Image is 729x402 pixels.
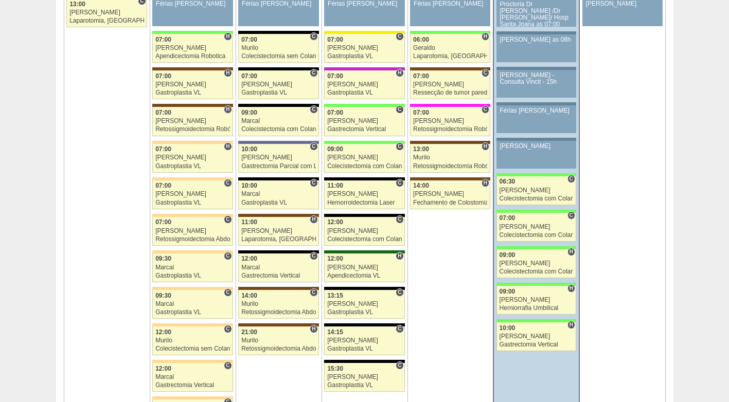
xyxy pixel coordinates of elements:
span: Consultório [567,175,575,183]
span: 12:00 [155,328,171,336]
div: Gastroplastia VL [155,199,230,206]
div: Key: Brasil [496,173,576,176]
div: Key: Blanc [238,31,318,34]
span: 15:30 [327,365,343,372]
div: [PERSON_NAME] [327,337,402,344]
span: Hospital [567,321,575,329]
span: 13:15 [327,292,343,299]
div: Key: Brasil [496,319,576,322]
div: Laparotomia, [GEOGRAPHIC_DATA], Drenagem, Bridas VL [241,236,316,243]
div: [PERSON_NAME] - Consulta Vincit - 15h [500,72,573,85]
span: Hospital [482,32,489,41]
a: C 14:15 [PERSON_NAME] Gastroplastia VL [324,326,404,355]
div: [PERSON_NAME] [586,1,659,7]
div: Key: Bartira [152,396,233,399]
div: Colecistectomia com Colangiografia VL [500,268,574,275]
span: Consultório [396,288,403,297]
span: Consultório [396,142,403,151]
a: [PERSON_NAME] as 08h [496,34,576,62]
span: Consultório [224,325,232,333]
span: 14:00 [241,292,257,299]
div: Marcal [241,191,316,197]
span: Hospital [310,325,317,333]
div: Gastroplastia VL [155,309,230,316]
div: Gastroplastia VL [155,163,230,170]
div: Key: Brasil [496,246,576,249]
span: 07:00 [155,72,171,80]
span: 07:00 [327,109,343,116]
div: Key: Santa Joana [410,141,490,144]
div: [PERSON_NAME] [500,143,573,150]
a: H 09:00 [PERSON_NAME] Herniorrafia Umbilical [496,286,576,315]
div: Key: Santa Joana [238,323,318,326]
div: [PERSON_NAME] [155,154,230,161]
a: C 07:00 Murilo Colecistectomia sem Colangiografia VL [238,34,318,63]
div: Key: Blanc [238,177,318,180]
div: Colecistectomia com Colangiografia VL [500,232,574,239]
div: [PERSON_NAME] [327,301,402,307]
span: 07:00 [155,109,171,116]
div: Key: Bartira [152,141,233,144]
a: C 12:00 Murilo Colecistectomia sem Colangiografia VL [152,326,233,355]
div: Key: Blanc [324,323,404,326]
div: Apendicectomia VL [327,272,402,279]
div: Key: Bartira [152,323,233,326]
div: Key: Santa Rita [324,31,404,34]
span: Consultório [396,105,403,114]
span: Hospital [567,284,575,293]
a: H 21:00 Murilo Retossigmoidectomia Abdominal VL [238,326,318,355]
span: Consultório [310,179,317,187]
div: [PERSON_NAME] [69,9,144,16]
a: C 07:00 [PERSON_NAME] Retossigmoidectomia Abdominal VL [152,217,233,246]
span: 12:00 [327,255,343,262]
a: C 09:00 [PERSON_NAME] Colecistectomia com Colangiografia VL [324,144,404,173]
span: Hospital [482,179,489,187]
div: Férias [PERSON_NAME] [414,1,487,7]
div: Key: Blanc [324,287,404,290]
div: Key: Santa Maria [324,250,404,253]
span: 13:00 [413,145,429,153]
a: C 09:00 Marcal Colecistectomia com Colangiografia VL [238,107,318,136]
a: C 07:00 [PERSON_NAME] Gastrectomia Vertical [324,107,404,136]
div: Key: Santa Joana [152,67,233,70]
div: Herniorrafia Umbilical [500,305,574,312]
div: [PERSON_NAME] [327,45,402,51]
span: 21:00 [241,328,257,336]
div: Fechamento de Colostomia ou Enterostomia [413,199,487,206]
div: [PERSON_NAME] [155,45,230,51]
div: Gastroplastia VL [241,199,316,206]
span: 10:00 [241,145,257,153]
span: Consultório [310,105,317,114]
span: Consultório [224,215,232,224]
div: Proctoria Dr [PERSON_NAME] /Dr [PERSON_NAME]/ Hosp Santa Joana as 07:00 [500,1,573,28]
a: H 12:00 [PERSON_NAME] Apendicectomia VL [324,253,404,282]
a: C 10:00 Marcal Gastroplastia VL [238,180,318,209]
div: Key: Aviso [496,102,576,105]
span: 11:00 [241,218,257,226]
div: Gastroplastia VL [327,89,402,96]
span: Hospital [310,215,317,224]
div: Marcal [155,374,230,380]
span: Consultório [310,32,317,41]
a: C 07:00 [PERSON_NAME] Gastroplastia VL [324,34,404,63]
a: H 07:00 [PERSON_NAME] Gastroplastia VL [152,144,233,173]
span: Consultório [224,179,232,187]
div: Murilo [241,45,316,51]
div: Key: Bartira [152,177,233,180]
div: Key: Bartira [152,250,233,253]
div: Key: Blanc [238,67,318,70]
div: Key: Brasil [410,31,490,34]
span: 07:00 [241,72,257,80]
div: Key: Blanc [238,250,318,253]
div: Retossigmoidectomia Abdominal VL [241,309,316,316]
a: C 07:00 [PERSON_NAME] Gastroplastia VL [152,180,233,209]
div: Férias [PERSON_NAME] [156,1,229,7]
div: Key: Vila Nova Star [238,141,318,144]
span: Hospital [224,142,232,151]
div: Key: Santa Joana [238,287,318,290]
div: [PERSON_NAME] [241,81,316,88]
div: [PERSON_NAME] [327,374,402,380]
div: [PERSON_NAME] [413,118,487,124]
div: Colecistectomia com Colangiografia VL [241,126,316,133]
div: [PERSON_NAME] [155,118,230,124]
